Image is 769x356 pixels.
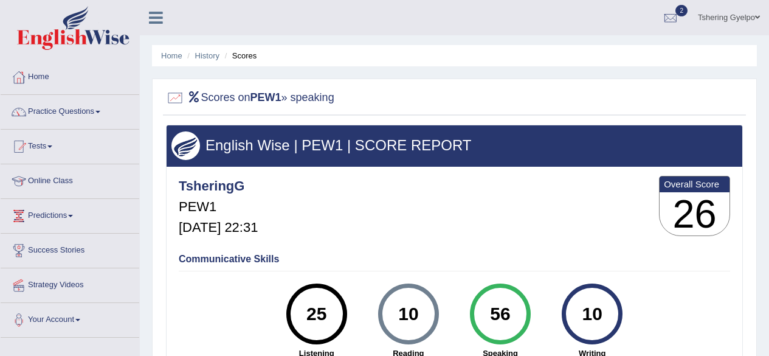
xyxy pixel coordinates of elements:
[664,179,725,189] b: Overall Score
[1,268,139,299] a: Strategy Videos
[675,5,688,16] span: 2
[171,138,737,153] h3: English Wise | PEW1 | SCORE REPORT
[171,131,200,160] img: wings.png
[222,50,257,61] li: Scores
[570,288,615,340] div: 10
[1,95,139,125] a: Practice Questions
[1,234,139,264] a: Success Stories
[1,303,139,333] a: Your Account
[179,220,258,235] h5: [DATE] 22:31
[250,91,281,103] b: PEW1
[179,254,730,265] h4: Communicative Skills
[1,199,139,229] a: Predictions
[1,60,139,91] a: Home
[478,288,522,340] div: 56
[660,192,729,236] h3: 26
[166,89,334,107] h2: Scores on » speaking
[386,288,430,340] div: 10
[179,200,258,214] h5: PEW1
[195,51,219,60] a: History
[294,288,339,340] div: 25
[1,130,139,160] a: Tests
[1,164,139,195] a: Online Class
[179,179,258,194] h4: TsheringG
[161,51,182,60] a: Home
